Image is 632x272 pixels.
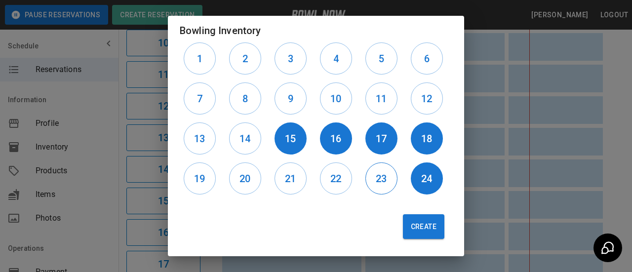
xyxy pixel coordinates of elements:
h6: 19 [194,171,205,187]
h6: 4 [333,51,339,67]
button: 14 [229,122,261,155]
button: 7 [184,82,216,115]
h6: 10 [330,91,341,107]
h6: 6 [424,51,430,67]
button: 15 [275,122,307,155]
button: 6 [411,42,443,75]
button: Create [403,214,444,239]
button: 13 [184,122,216,155]
h6: 9 [288,91,293,107]
h6: 1 [197,51,202,67]
h6: 7 [197,91,202,107]
h6: 13 [194,131,205,147]
button: 17 [365,122,397,155]
h6: 24 [421,171,432,187]
button: 18 [411,122,443,155]
button: 5 [365,42,397,75]
h6: 11 [376,91,387,107]
h6: 22 [330,171,341,187]
button: 12 [411,82,443,115]
h6: 18 [421,131,432,147]
button: 11 [365,82,397,115]
h6: 8 [242,91,248,107]
button: 3 [275,42,307,75]
button: 22 [320,162,352,194]
button: 1 [184,42,216,75]
button: 8 [229,82,261,115]
button: 19 [184,162,216,194]
button: 24 [411,162,443,194]
button: 4 [320,42,352,75]
h6: 3 [288,51,293,67]
h6: 23 [376,171,387,187]
button: 9 [275,82,307,115]
h6: 2 [242,51,248,67]
h6: 5 [379,51,384,67]
h6: 20 [239,171,250,187]
button: 16 [320,122,352,155]
button: 21 [275,162,307,194]
h6: 14 [239,131,250,147]
h6: 15 [285,131,296,147]
button: 23 [365,162,397,194]
h6: 17 [376,131,387,147]
h6: 16 [330,131,341,147]
button: 10 [320,82,352,115]
h6: 12 [421,91,432,107]
button: 2 [229,42,261,75]
h6: 21 [285,171,296,187]
h6: Bowling Inventory [180,23,452,39]
button: 20 [229,162,261,194]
